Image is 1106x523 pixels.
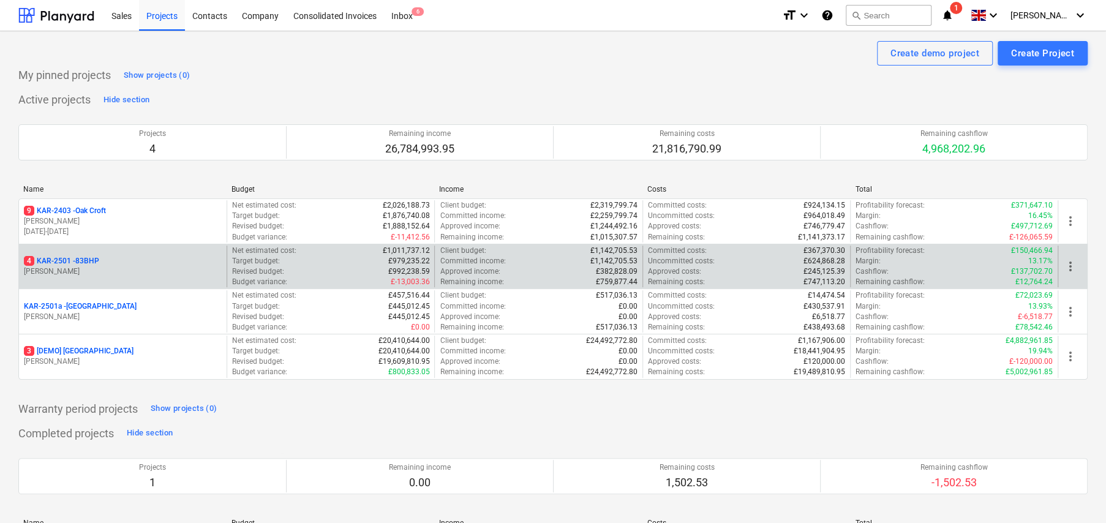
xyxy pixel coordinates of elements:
[920,475,988,490] p: -1,502.53
[856,232,925,243] p: Remaining cashflow :
[1063,349,1078,364] span: more_vert
[856,246,925,256] p: Profitability forecast :
[803,266,845,277] p: £245,125.39
[378,356,429,367] p: £19,609,810.95
[986,8,1001,23] i: keyboard_arrow_down
[596,266,638,277] p: £382,828.09
[803,246,845,256] p: £367,370.30
[24,312,222,322] p: [PERSON_NAME]
[803,200,845,211] p: £924,134.15
[440,246,486,256] p: Client budget :
[648,301,715,312] p: Uncommitted costs :
[1073,8,1088,23] i: keyboard_arrow_down
[856,367,925,377] p: Remaining cashflow :
[24,356,222,367] p: [PERSON_NAME]
[1006,367,1053,377] p: £5,002,961.85
[920,462,988,473] p: Remaining cashflow
[139,475,166,490] p: 1
[596,290,638,301] p: £517,036.13
[648,232,705,243] p: Remaining costs :
[440,256,505,266] p: Committed income :
[803,256,845,266] p: £624,868.28
[440,211,505,221] p: Committed income :
[648,312,701,322] p: Approved costs :
[100,90,152,110] button: Hide section
[856,221,889,231] p: Cashflow :
[1028,301,1053,312] p: 13.93%
[856,322,925,333] p: Remaining cashflow :
[23,185,222,194] div: Name
[124,69,190,83] div: Show projects (0)
[596,322,638,333] p: £517,036.13
[652,141,721,156] p: 21,816,790.99
[812,312,845,322] p: £6,518.77
[890,45,979,61] div: Create demo project
[797,8,811,23] i: keyboard_arrow_down
[390,232,429,243] p: £-11,412.56
[390,277,429,287] p: £-13,003.36
[232,232,287,243] p: Budget variance :
[440,322,503,333] p: Remaining income :
[232,266,284,277] p: Revised budget :
[121,66,193,85] button: Show projects (0)
[440,301,505,312] p: Committed income :
[1015,322,1053,333] p: £78,542.46
[648,200,707,211] p: Committed costs :
[1011,221,1053,231] p: £497,712.69
[803,356,845,367] p: £120,000.00
[803,277,845,287] p: £747,113.20
[856,356,889,367] p: Cashflow :
[1011,266,1053,277] p: £137,702.70
[388,266,429,277] p: £992,238.59
[648,277,705,287] p: Remaining costs :
[103,93,149,107] div: Hide section
[24,216,222,227] p: [PERSON_NAME]
[24,206,106,216] p: KAR-2403 - Oak Croft
[385,141,454,156] p: 26,784,993.95
[1028,211,1053,221] p: 16.45%
[1011,246,1053,256] p: £150,466.94
[856,256,881,266] p: Margin :
[382,221,429,231] p: £1,888,152.64
[24,227,222,237] p: [DATE] - [DATE]
[648,356,701,367] p: Approved costs :
[856,200,925,211] p: Profitability forecast :
[920,141,988,156] p: 4,968,202.96
[24,206,34,216] span: 9
[24,256,34,266] span: 4
[232,322,287,333] p: Budget variance :
[648,246,707,256] p: Committed costs :
[232,346,280,356] p: Target budget :
[18,92,91,107] p: Active projects
[856,211,881,221] p: Margin :
[139,462,166,473] p: Projects
[388,312,429,322] p: £445,012.45
[856,290,925,301] p: Profitability forecast :
[440,232,503,243] p: Remaining income :
[1009,356,1053,367] p: £-120,000.00
[856,312,889,322] p: Cashflow :
[877,41,993,66] button: Create demo project
[440,336,486,346] p: Client budget :
[440,266,500,277] p: Approved income :
[1028,346,1053,356] p: 19.94%
[231,185,430,194] div: Budget
[648,336,707,346] p: Committed costs :
[998,41,1088,66] button: Create Project
[950,2,962,14] span: 1
[590,221,638,231] p: £1,244,492.16
[1006,336,1053,346] p: £4,882,961.85
[619,301,638,312] p: £0.00
[794,346,845,356] p: £18,441,904.95
[232,277,287,287] p: Budget variance :
[232,301,280,312] p: Target budget :
[410,322,429,333] p: £0.00
[846,5,931,26] button: Search
[139,141,166,156] p: 4
[1045,464,1106,523] div: Chat Widget
[24,301,222,322] div: KAR-2501a -[GEOGRAPHIC_DATA][PERSON_NAME]
[590,256,638,266] p: £1,142,705.53
[856,336,925,346] p: Profitability forecast :
[440,346,505,356] p: Committed income :
[1009,232,1053,243] p: £-126,065.59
